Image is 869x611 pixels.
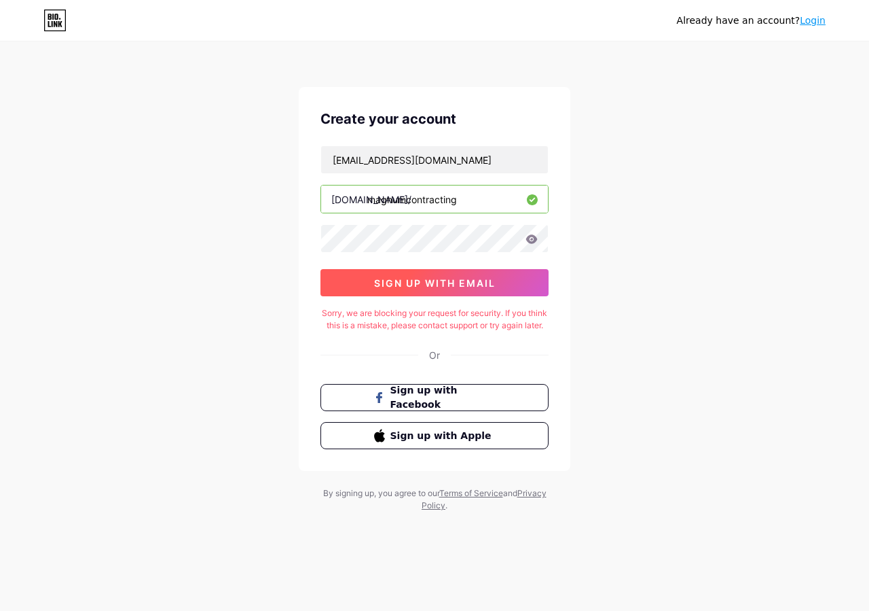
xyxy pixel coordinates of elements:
[390,383,496,412] span: Sign up with Facebook
[320,109,549,129] div: Create your account
[320,422,549,449] button: Sign up with Apple
[321,146,548,173] input: Email
[677,14,826,28] div: Already have an account?
[320,269,549,296] button: sign up with email
[320,384,549,411] button: Sign up with Facebook
[800,15,826,26] a: Login
[321,186,548,213] input: username
[439,488,503,498] a: Terms of Service
[374,277,496,289] span: sign up with email
[390,429,496,443] span: Sign up with Apple
[429,348,440,362] div: Or
[320,307,549,332] div: Sorry, we are blocking your request for security. If you think this is a mistake, please contact ...
[319,487,550,512] div: By signing up, you agree to our and .
[331,192,411,207] div: [DOMAIN_NAME]/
